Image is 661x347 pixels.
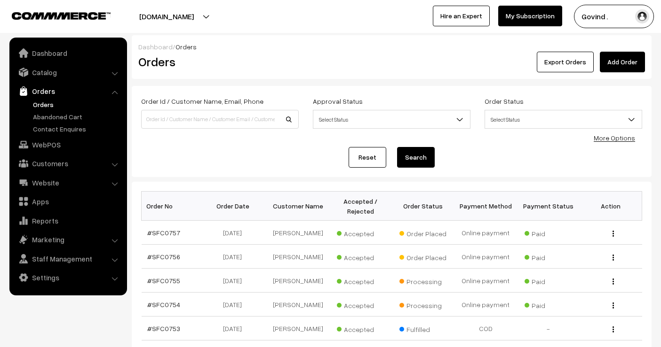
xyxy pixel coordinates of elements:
[454,245,517,269] td: Online payment
[12,212,124,229] a: Reports
[106,5,227,28] button: [DOMAIN_NAME]
[12,193,124,210] a: Apps
[204,269,267,293] td: [DATE]
[138,43,173,51] a: Dashboard
[613,302,614,308] img: Menu
[399,298,446,310] span: Processing
[12,12,111,19] img: COMMMERCE
[12,269,124,286] a: Settings
[175,43,197,51] span: Orders
[517,316,580,340] td: -
[525,274,572,286] span: Paid
[525,226,572,239] span: Paid
[525,298,572,310] span: Paid
[485,110,642,129] span: Select Status
[399,250,446,262] span: Order Placed
[613,254,614,261] img: Menu
[580,192,642,221] th: Action
[399,274,446,286] span: Processing
[267,221,329,245] td: [PERSON_NAME]
[613,231,614,237] img: Menu
[31,112,124,122] a: Abandoned Cart
[142,192,204,221] th: Order No
[204,245,267,269] td: [DATE]
[498,6,562,26] a: My Subscription
[454,221,517,245] td: Online payment
[392,192,454,221] th: Order Status
[399,226,446,239] span: Order Placed
[12,155,124,172] a: Customers
[313,96,363,106] label: Approval Status
[267,293,329,316] td: [PERSON_NAME]
[12,250,124,267] a: Staff Management
[594,134,635,142] a: More Options
[313,111,470,128] span: Select Status
[600,52,645,72] a: Add Order
[31,100,124,109] a: Orders
[313,110,470,129] span: Select Status
[517,192,580,221] th: Payment Status
[267,245,329,269] td: [PERSON_NAME]
[147,277,180,285] a: #SFC0755
[12,174,124,191] a: Website
[485,111,642,128] span: Select Status
[204,192,267,221] th: Order Date
[329,192,392,221] th: Accepted / Rejected
[574,5,654,28] button: Govind .
[12,83,124,100] a: Orders
[31,124,124,134] a: Contact Enquires
[433,6,490,26] a: Hire an Expert
[454,269,517,293] td: Online payment
[138,54,298,69] h2: Orders
[267,269,329,293] td: [PERSON_NAME]
[485,96,524,106] label: Order Status
[454,293,517,316] td: Online payment
[454,316,517,340] td: COD
[147,229,180,237] a: #SFC0757
[399,322,446,334] span: Fulfilled
[349,147,386,168] a: Reset
[525,250,572,262] span: Paid
[337,274,384,286] span: Accepted
[267,192,329,221] th: Customer Name
[141,96,263,106] label: Order Id / Customer Name, Email, Phone
[204,293,267,316] td: [DATE]
[397,147,435,168] button: Search
[613,326,614,332] img: Menu
[141,110,299,129] input: Order Id / Customer Name / Customer Email / Customer Phone
[12,45,124,62] a: Dashboard
[12,9,94,21] a: COMMMERCE
[12,231,124,248] a: Marketing
[337,322,384,334] span: Accepted
[337,298,384,310] span: Accepted
[204,316,267,340] td: [DATE]
[635,9,649,23] img: user
[454,192,517,221] th: Payment Method
[337,250,384,262] span: Accepted
[147,324,180,332] a: #SFC0753
[147,253,180,261] a: #SFC0756
[613,278,614,285] img: Menu
[12,64,124,81] a: Catalog
[537,52,594,72] button: Export Orders
[267,316,329,340] td: [PERSON_NAME]
[337,226,384,239] span: Accepted
[204,221,267,245] td: [DATE]
[147,301,180,308] a: #SFC0754
[12,136,124,153] a: WebPOS
[138,42,645,52] div: /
